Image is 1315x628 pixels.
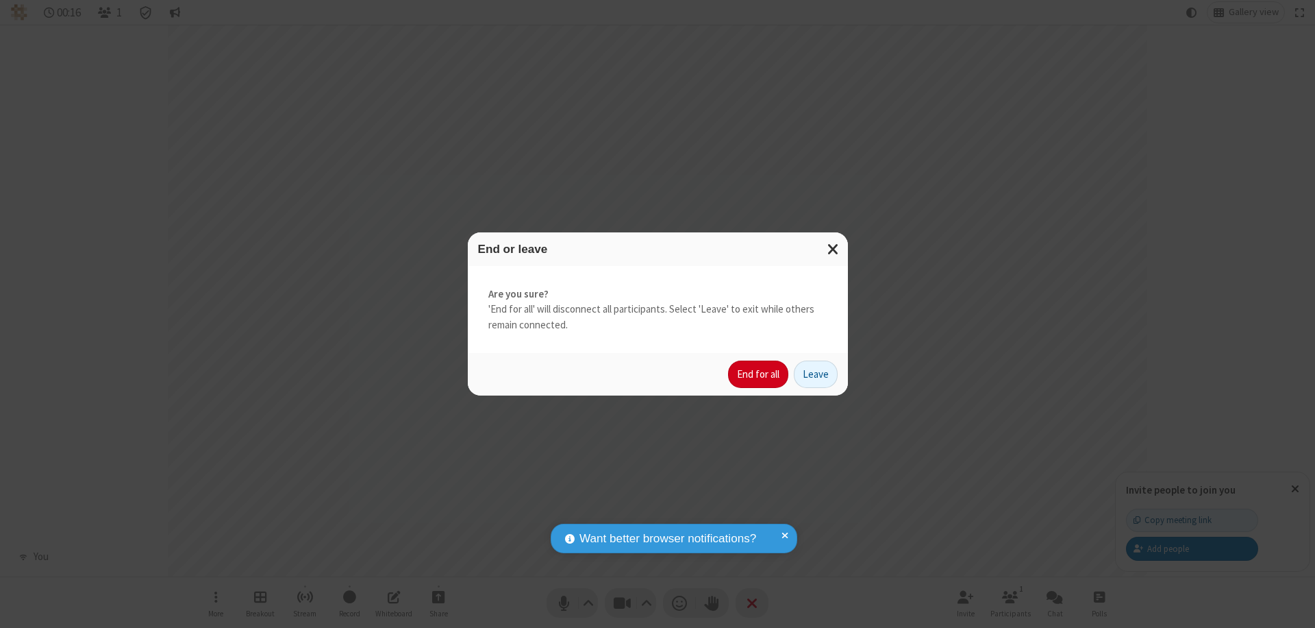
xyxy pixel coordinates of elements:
h3: End or leave [478,243,838,256]
button: End for all [728,361,788,388]
button: Leave [794,361,838,388]
strong: Are you sure? [488,287,827,302]
button: Close modal [819,232,848,266]
div: 'End for all' will disconnect all participants. Select 'Leave' to exit while others remain connec... [468,266,848,354]
span: Want better browser notifications? [579,530,756,548]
